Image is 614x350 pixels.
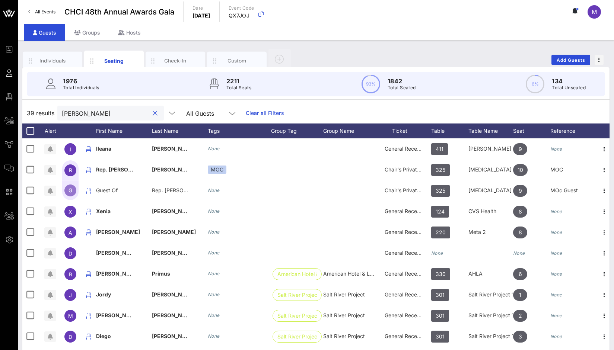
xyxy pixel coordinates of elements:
span: 8 [519,206,522,218]
i: None [208,146,220,151]
div: [PERSON_NAME] Companies [468,138,513,159]
div: Ticket [375,123,431,138]
div: Group Tag [271,123,323,138]
span: MOC [550,166,563,173]
i: None [550,209,562,214]
span: All Events [35,9,55,15]
span: [PERSON_NAME] [96,229,140,235]
span: R [69,271,72,277]
p: 1976 [63,77,99,86]
i: None [550,271,562,277]
span: General Reception [385,208,429,214]
span: D [69,250,72,257]
div: Tags [208,123,271,138]
span: 39 results [27,109,54,118]
p: Total Unseated [552,84,586,91]
span: 1 [519,289,521,301]
div: Meta 2 [468,222,513,243]
p: Total Seats [226,84,251,91]
span: X [69,209,72,215]
span: G [69,187,72,193]
span: [PERSON_NAME] [96,270,140,277]
span: 301 [436,310,445,322]
div: [MEDICAL_DATA] [468,180,513,201]
span: 9 [519,143,522,155]
i: None [431,250,443,256]
div: All Guests [182,106,241,121]
span: General Reception [385,229,429,235]
div: Seat [513,123,550,138]
span: 124 [436,206,445,218]
span: [PERSON_NAME] [152,145,196,152]
div: Custom [220,57,254,64]
p: QX7JOJ [229,12,254,19]
div: Last Name [152,123,208,138]
span: General Reception [385,270,429,277]
span: [PERSON_NAME] [96,312,140,318]
div: Salt River Project 1 [468,284,513,305]
p: [DATE] [193,12,210,19]
span: 325 [436,185,445,197]
p: Total Individuals [63,84,99,91]
button: Add Guests [551,55,590,65]
span: I [70,146,71,152]
i: None [550,146,562,152]
i: None [208,271,220,276]
i: None [208,208,220,214]
span: Rep. [PERSON_NAME] [96,166,153,173]
span: [PERSON_NAME] [152,229,196,235]
span: American Hotel & Lodging Association [323,270,416,277]
span: 2 [519,310,522,322]
i: None [513,250,525,256]
span: 220 [436,227,446,238]
span: 3 [519,331,522,343]
span: 330 [436,268,446,280]
span: Salt River Project [277,289,317,301]
div: First Name [96,123,152,138]
span: J [69,292,72,298]
span: Ileana [96,145,111,152]
div: Reference [550,123,595,138]
i: None [208,292,220,297]
i: None [208,229,220,235]
div: All Guests [186,110,214,117]
div: Check-In [159,57,192,64]
span: Primus [152,270,170,277]
span: American Hotel & … [277,269,317,280]
span: Guest Of [96,187,118,193]
span: General Reception [385,333,429,339]
div: Individuals [36,57,69,64]
span: 325 [436,164,445,176]
span: A [69,229,72,236]
span: M [68,313,73,319]
span: D [69,334,72,340]
i: None [208,312,220,318]
span: Salt River Project [323,333,365,339]
span: CHCI 48th Annual Awards Gala [64,6,174,17]
p: Total Seated [388,84,416,91]
span: General Reception [385,291,429,298]
p: Event Code [229,4,254,12]
span: General Reception [385,145,429,152]
p: 134 [552,77,586,86]
div: M [588,5,601,19]
span: [PERSON_NAME] [152,208,196,214]
span: MOc Guest [550,187,578,193]
span: 9 [519,185,522,197]
div: Group Name [323,123,375,138]
div: Salt River Project 1 [468,326,513,347]
span: M [592,8,597,16]
div: MOC [208,166,226,174]
i: None [208,250,220,256]
p: 2211 [226,77,251,86]
span: [PERSON_NAME] [152,312,196,318]
button: clear icon [153,110,158,117]
p: 1842 [388,77,416,86]
div: Hosts [109,24,150,41]
span: Jordy [96,291,111,298]
div: [MEDICAL_DATA] [468,159,513,180]
span: [PERSON_NAME] [152,166,196,173]
span: Diego [96,333,111,339]
i: None [550,313,562,318]
span: 301 [436,289,445,301]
